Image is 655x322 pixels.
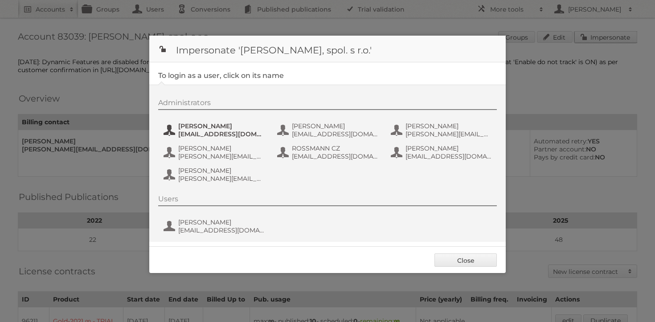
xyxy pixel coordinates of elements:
span: [EMAIL_ADDRESS][DOMAIN_NAME] [292,130,378,138]
button: [PERSON_NAME] [PERSON_NAME][EMAIL_ADDRESS][DOMAIN_NAME] [390,121,495,139]
button: ROSSMANN CZ [EMAIL_ADDRESS][DOMAIN_NAME] [276,143,381,161]
div: Users [158,195,497,206]
div: Administrators [158,98,497,110]
button: [PERSON_NAME] [EMAIL_ADDRESS][DOMAIN_NAME] [390,143,495,161]
span: [EMAIL_ADDRESS][DOMAIN_NAME] [178,130,265,138]
button: [PERSON_NAME] [EMAIL_ADDRESS][DOMAIN_NAME] [276,121,381,139]
button: [PERSON_NAME] [PERSON_NAME][EMAIL_ADDRESS][DOMAIN_NAME] [163,166,267,183]
a: Close [434,253,497,267]
span: [PERSON_NAME] [178,144,265,152]
span: [EMAIL_ADDRESS][DOMAIN_NAME] [292,152,378,160]
span: [PERSON_NAME] [405,122,492,130]
span: ROSSMANN CZ [292,144,378,152]
span: [PERSON_NAME] [178,167,265,175]
button: [PERSON_NAME] [EMAIL_ADDRESS][DOMAIN_NAME] [163,217,267,235]
h1: Impersonate '[PERSON_NAME], spol. s r.o.' [149,36,506,62]
span: [PERSON_NAME][EMAIL_ADDRESS][DOMAIN_NAME] [178,175,265,183]
span: [PERSON_NAME][EMAIL_ADDRESS][DOMAIN_NAME] [405,130,492,138]
span: [PERSON_NAME] [178,218,265,226]
span: [EMAIL_ADDRESS][DOMAIN_NAME] [178,226,265,234]
button: [PERSON_NAME] [PERSON_NAME][EMAIL_ADDRESS][PERSON_NAME][DOMAIN_NAME] [163,143,267,161]
span: [PERSON_NAME][EMAIL_ADDRESS][PERSON_NAME][DOMAIN_NAME] [178,152,265,160]
legend: To login as a user, click on its name [158,71,284,80]
span: [EMAIL_ADDRESS][DOMAIN_NAME] [405,152,492,160]
button: [PERSON_NAME] [EMAIL_ADDRESS][DOMAIN_NAME] [163,121,267,139]
span: [PERSON_NAME] [178,122,265,130]
span: [PERSON_NAME] [405,144,492,152]
span: [PERSON_NAME] [292,122,378,130]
